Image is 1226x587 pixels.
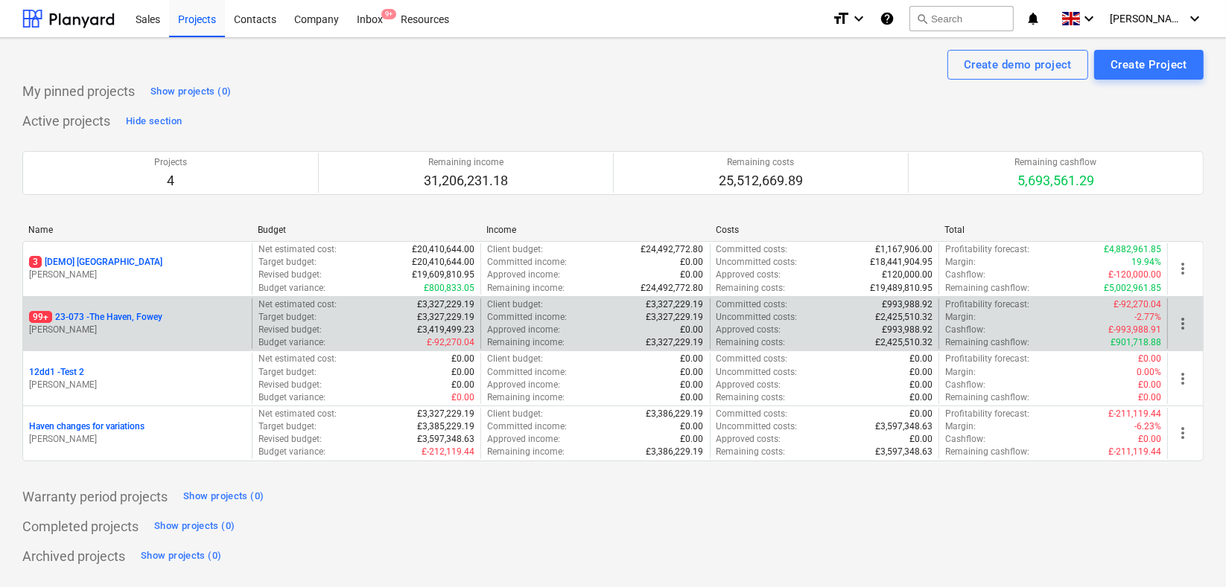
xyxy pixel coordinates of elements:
p: £3,327,229.19 [417,298,474,311]
div: Income [486,225,704,235]
p: Remaining income [424,156,508,169]
p: Remaining cashflow : [945,282,1029,295]
p: Margin : [945,311,976,324]
button: Show projects (0) [150,515,238,539]
p: £993,988.92 [882,298,933,311]
p: Committed income : [487,256,567,269]
p: £0.00 [1138,433,1161,446]
p: Client budget : [487,408,543,420]
span: more_vert [1174,424,1192,442]
p: Revised budget : [258,379,322,391]
p: £0.00 [681,420,704,433]
p: £800,833.05 [424,282,474,295]
p: £4,882,961.85 [1104,243,1161,256]
p: Cashflow : [945,433,985,446]
button: Show projects (0) [147,80,235,103]
p: £120,000.00 [882,269,933,281]
p: Committed costs : [717,243,788,256]
span: search [916,13,928,25]
span: 3 [29,256,42,268]
div: Name [28,225,246,235]
i: Knowledge base [880,10,895,28]
p: Remaining cashflow : [945,391,1029,404]
p: Budget variance : [258,336,325,349]
p: £0.00 [451,391,474,404]
p: £19,609,810.95 [412,269,474,281]
p: [PERSON_NAME] [29,379,246,391]
p: My pinned projects [22,83,135,100]
p: £-92,270.04 [427,336,474,349]
p: 25,512,669.89 [719,172,803,190]
p: Target budget : [258,366,317,379]
p: Remaining costs : [717,336,786,349]
p: Approved costs : [717,324,781,336]
p: £0.00 [681,366,704,379]
i: keyboard_arrow_down [1080,10,1098,28]
button: Show projects (0) [137,545,225,568]
p: Target budget : [258,311,317,324]
button: Show projects (0) [180,485,267,509]
p: £24,492,772.80 [641,282,704,295]
p: Remaining costs : [717,446,786,458]
div: Show projects (0) [183,488,264,505]
p: £0.00 [909,391,933,404]
p: £19,489,810.95 [870,282,933,295]
p: Cashflow : [945,269,985,281]
p: Net estimated cost : [258,408,337,420]
p: Remaining income : [487,446,565,458]
p: Revised budget : [258,269,322,281]
p: £3,327,229.19 [647,336,704,349]
div: 3[DEMO] [GEOGRAPHIC_DATA][PERSON_NAME] [29,256,246,281]
div: Budget [258,225,475,235]
p: Remaining income : [487,282,565,295]
p: 0.00% [1137,366,1161,379]
p: Committed income : [487,420,567,433]
p: Budget variance : [258,391,325,404]
p: £1,167,906.00 [875,243,933,256]
p: 4 [154,172,187,190]
p: Approved costs : [717,433,781,446]
p: Net estimated cost : [258,298,337,311]
p: £3,327,229.19 [417,408,474,420]
p: £2,425,510.32 [875,311,933,324]
button: Search [909,6,1014,31]
p: £-211,119.44 [1108,446,1161,458]
p: £0.00 [681,433,704,446]
p: Approved costs : [717,269,781,281]
p: £0.00 [1138,353,1161,365]
span: more_vert [1174,370,1192,388]
p: Committed costs : [717,298,788,311]
p: -2.77% [1134,311,1161,324]
p: Client budget : [487,353,543,365]
p: 12dd1 - Test 2 [29,366,84,379]
span: more_vert [1174,315,1192,333]
p: Committed costs : [717,353,788,365]
p: Client budget : [487,298,543,311]
p: £5,002,961.85 [1104,282,1161,295]
p: £20,410,644.00 [412,256,474,269]
p: Remaining cashflow : [945,446,1029,458]
div: Haven changes for variations[PERSON_NAME] [29,420,246,446]
span: [PERSON_NAME] [1110,13,1184,25]
p: Completed projects [22,518,139,536]
p: Cashflow : [945,324,985,336]
p: £0.00 [681,256,704,269]
p: £2,425,510.32 [875,336,933,349]
p: 19.94% [1131,256,1161,269]
p: £0.00 [1138,379,1161,391]
p: [DEMO] [GEOGRAPHIC_DATA] [29,256,162,269]
div: Hide section [126,113,182,130]
p: Budget variance : [258,282,325,295]
div: Show projects (0) [150,83,231,100]
i: format_size [832,10,850,28]
p: £0.00 [909,353,933,365]
p: £20,410,644.00 [412,243,474,256]
p: Uncommitted costs : [717,420,798,433]
span: 99+ [29,311,52,323]
p: £-92,270.04 [1114,298,1161,311]
p: £0.00 [909,433,933,446]
p: £-212,119.44 [422,446,474,458]
p: Remaining costs : [717,282,786,295]
p: Approved income : [487,433,560,446]
p: £0.00 [909,408,933,420]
